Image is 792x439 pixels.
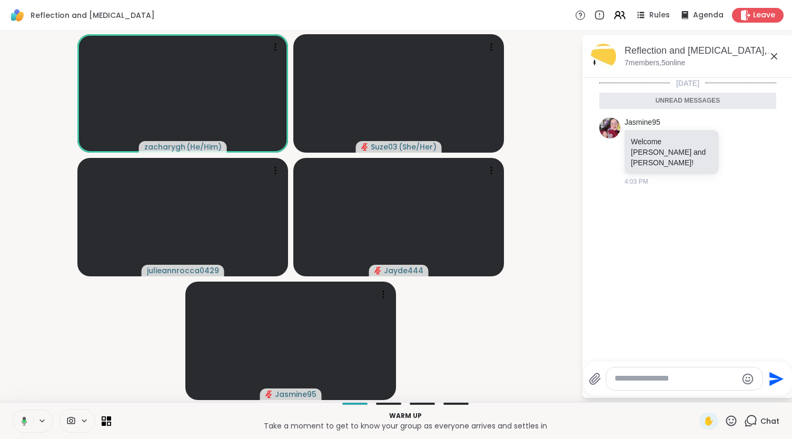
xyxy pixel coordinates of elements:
span: audio-muted [265,391,273,398]
button: Emoji picker [741,373,754,385]
span: 4:03 PM [625,177,648,186]
div: Unread messages [599,93,776,109]
span: Jayde444 [384,265,423,276]
span: Rules [649,10,670,21]
p: Take a moment to get to know your group as everyone arrives and settles in [117,421,693,431]
img: https://sharewell-space-live.sfo3.digitaloceanspaces.com/user-generated/0c3f25b2-e4be-4605-90b8-c... [599,117,620,138]
span: ( She/Her ) [399,142,437,152]
span: Jasmine95 [275,389,316,400]
button: Send [763,367,787,391]
p: Welcome [PERSON_NAME] and [PERSON_NAME]! [631,136,712,168]
p: 7 members, 5 online [625,58,685,68]
span: zacharygh [144,142,185,152]
span: ( He/Him ) [186,142,222,152]
span: Leave [753,10,775,21]
img: ShareWell Logomark [8,6,26,24]
span: Agenda [693,10,724,21]
div: Reflection and [MEDICAL_DATA], [DATE] [625,44,785,57]
a: Jasmine95 [625,117,660,128]
span: audio-muted [374,267,382,274]
span: ✋ [704,415,714,427]
span: audio-muted [361,143,369,151]
span: Reflection and [MEDICAL_DATA] [31,10,155,21]
img: Reflection and Self-improvement, Sep 14 [591,44,616,69]
span: julieannrocca0429 [147,265,219,276]
p: Warm up [117,411,693,421]
textarea: Type your message [615,373,737,384]
span: [DATE] [670,78,706,88]
span: Suze03 [371,142,398,152]
span: Chat [760,416,779,426]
